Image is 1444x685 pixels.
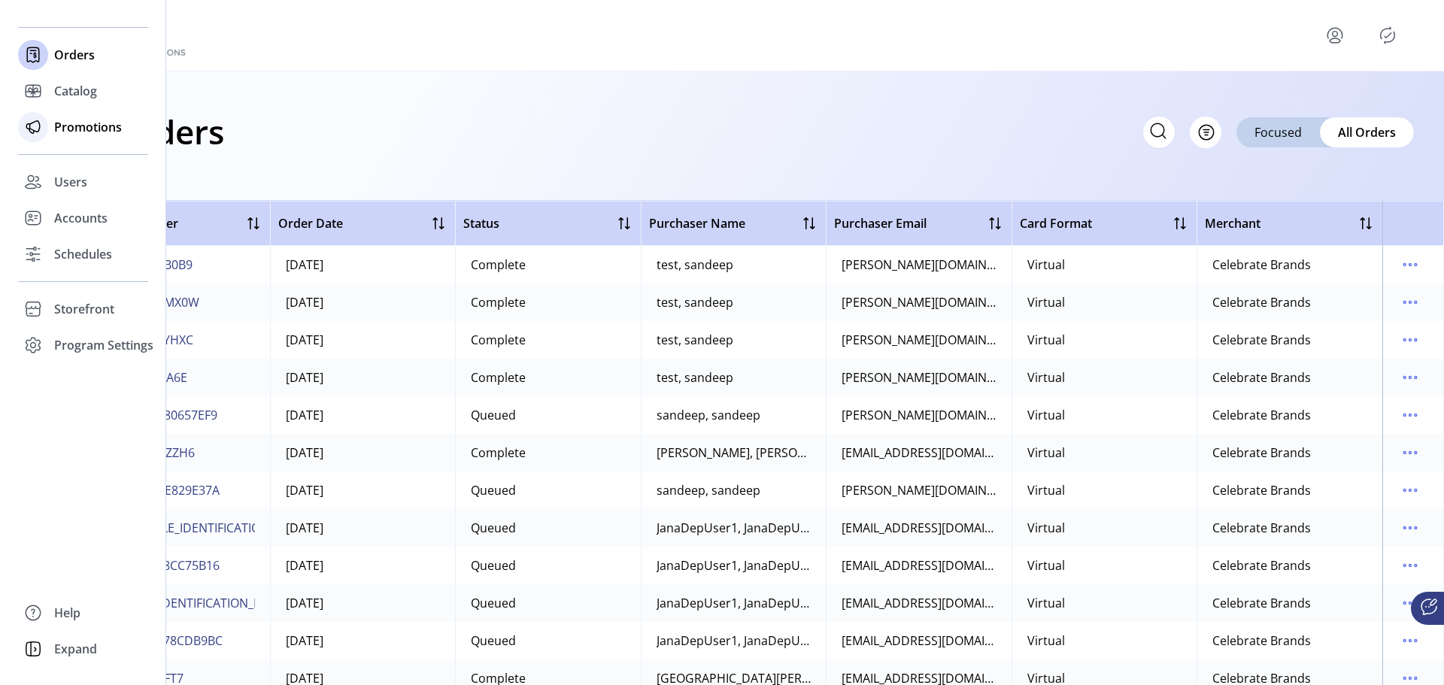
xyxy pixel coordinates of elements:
td: [DATE] [270,359,456,396]
div: sandeep, sandeep [657,406,760,424]
div: Celebrate Brands [1212,331,1311,349]
td: [DATE] [270,246,456,283]
div: Celebrate Brands [1212,594,1311,612]
td: [DATE] [270,283,456,321]
button: Filter Button [1190,117,1221,148]
span: Help [54,604,80,622]
button: menu [1398,365,1422,389]
div: [PERSON_NAME][DOMAIN_NAME][EMAIL_ADDRESS][DOMAIN_NAME] [842,331,997,349]
span: Order Date [278,214,343,232]
div: JanaDepUser1, JanaDepUser1 [657,556,811,574]
div: [PERSON_NAME][DOMAIN_NAME][EMAIL_ADDRESS][DOMAIN_NAME] [842,256,997,274]
div: Complete [471,293,526,311]
div: Queued [471,519,516,537]
div: Virtual [1027,368,1065,386]
div: Complete [471,256,526,274]
div: Virtual [1027,331,1065,349]
div: Focused [1236,117,1320,147]
td: [DATE] [270,509,456,547]
button: menu [1398,629,1422,653]
div: Celebrate Brands [1212,444,1311,462]
div: Celebrate Brands [1212,368,1311,386]
div: Queued [471,556,516,574]
div: Virtual [1027,594,1065,612]
span: Catalog [54,82,97,100]
div: [EMAIL_ADDRESS][DOMAIN_NAME] [842,632,997,650]
div: Virtual [1027,632,1065,650]
button: menu [1398,290,1422,314]
div: Virtual [1027,444,1065,462]
div: [EMAIL_ADDRESS][DOMAIN_NAME] [842,519,997,537]
span: Card Format [1020,214,1092,232]
td: [DATE] [270,321,456,359]
div: Queued [471,594,516,612]
div: Queued [471,481,516,499]
button: menu [1398,328,1422,352]
div: Celebrate Brands [1212,632,1311,650]
span: [US_VEHICLE_IDENTIFICATION_NUMBER] [103,519,329,537]
div: Celebrate Brands [1212,256,1311,274]
div: [PERSON_NAME][DOMAIN_NAME][EMAIL_ADDRESS][DOMAIN_NAME] [842,293,997,311]
td: [DATE] [270,622,456,659]
div: Queued [471,632,516,650]
span: Schedules [54,245,112,263]
span: Purchaser Email [834,214,927,232]
button: [VEHICLE_IDENTIFICATION_NUMBER] [100,591,311,615]
div: test, sandeep [657,368,733,386]
div: [PERSON_NAME][DOMAIN_NAME][EMAIL_ADDRESS][DOMAIN_NAME] [842,406,997,424]
div: Celebrate Brands [1212,519,1311,537]
button: menu [1398,478,1422,502]
div: Virtual [1027,293,1065,311]
span: Expand [54,640,97,658]
div: Complete [471,444,526,462]
h1: Orders [114,105,224,158]
div: Queued [471,406,516,424]
div: Celebrate Brands [1212,406,1311,424]
div: [EMAIL_ADDRESS][DOMAIN_NAME] [842,444,997,462]
div: [PERSON_NAME][DOMAIN_NAME][EMAIL_ADDRESS][DOMAIN_NAME] [842,481,997,499]
button: menu [1398,591,1422,615]
div: Virtual [1027,519,1065,537]
button: menu [1398,553,1422,577]
span: [VEHICLE_IDENTIFICATION_NUMBER] [103,594,308,612]
button: menu [1398,253,1422,277]
div: Virtual [1027,406,1065,424]
td: [DATE] [270,547,456,584]
div: JanaDepUser1, JanaDepUser1 [657,519,811,537]
div: Complete [471,368,526,386]
span: All Orders [1338,123,1396,141]
span: Purchaser Name [649,214,745,232]
button: menu [1323,23,1347,47]
div: Virtual [1027,256,1065,274]
span: Status [463,214,499,232]
button: menu [1398,516,1422,540]
div: [EMAIL_ADDRESS][DOMAIN_NAME] [842,594,997,612]
div: test, sandeep [657,331,733,349]
div: test, sandeep [657,293,733,311]
div: [EMAIL_ADDRESS][DOMAIN_NAME] [842,556,997,574]
span: Storefront [54,300,114,318]
button: menu [1398,403,1422,427]
div: Celebrate Brands [1212,481,1311,499]
div: sandeep, sandeep [657,481,760,499]
span: Merchant [1205,214,1260,232]
button: Publisher Panel [1376,23,1400,47]
td: [DATE] [270,471,456,509]
span: Users [54,173,87,191]
div: Complete [471,331,526,349]
div: Celebrate Brands [1212,556,1311,574]
button: menu [1398,441,1422,465]
div: Celebrate Brands [1212,293,1311,311]
div: Virtual [1027,481,1065,499]
span: Accounts [54,209,108,227]
td: [DATE] [270,396,456,434]
div: JanaDepUser1, JanaDepUser1 [657,632,811,650]
div: [PERSON_NAME], [PERSON_NAME] [657,444,811,462]
span: Orders [54,46,95,64]
span: Promotions [54,118,122,136]
span: Focused [1254,123,1302,141]
span: Program Settings [54,336,153,354]
div: [PERSON_NAME][DOMAIN_NAME][EMAIL_ADDRESS][DOMAIN_NAME] [842,368,997,386]
div: Virtual [1027,556,1065,574]
div: All Orders [1320,117,1414,147]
